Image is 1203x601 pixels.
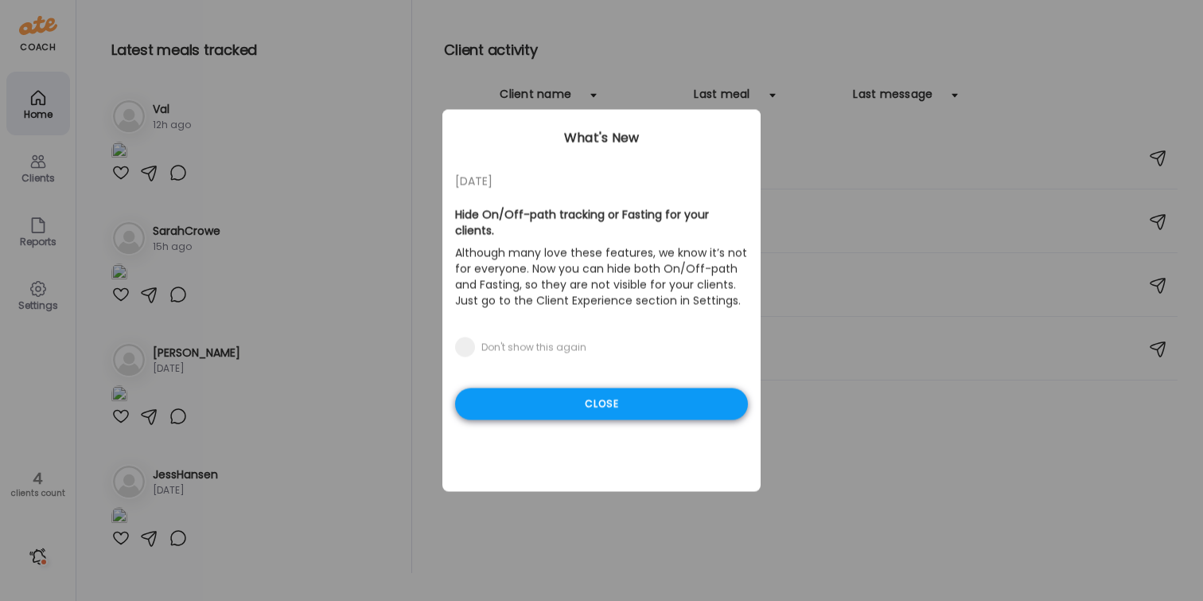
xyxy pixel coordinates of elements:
div: What's New [442,129,761,148]
b: Hide On/Off-path tracking or Fasting for your clients. [455,207,709,239]
p: Although many love these features, we know it’s not for everyone. Now you can hide both On/Off-pa... [455,242,748,312]
div: Don't show this again [481,341,586,354]
div: [DATE] [455,172,748,191]
div: Close [455,388,748,420]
